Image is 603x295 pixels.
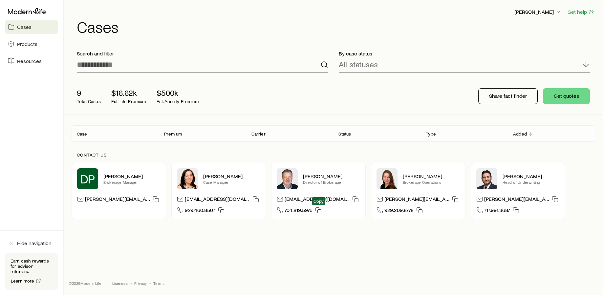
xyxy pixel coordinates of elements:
span: 704.819.5976 [285,207,312,216]
span: • [130,281,132,286]
span: • [149,281,151,286]
p: [PERSON_NAME] [514,9,562,15]
p: Est. Annuity Premium [157,99,199,104]
p: [EMAIL_ADDRESS][DOMAIN_NAME] [285,196,350,204]
p: 9 [77,88,101,97]
h1: Cases [77,19,595,34]
a: Products [5,37,58,51]
a: Terms [153,281,164,286]
p: All statuses [339,60,378,69]
p: Total Cases [77,99,101,104]
div: Earn cash rewards for advisor referrals.Learn more [5,253,58,290]
p: Carrier [251,131,266,137]
p: [PERSON_NAME][EMAIL_ADDRESS][DOMAIN_NAME] [484,196,549,204]
p: Brokerage Operations [403,179,460,185]
button: Hide navigation [5,236,58,250]
img: Bryan Simmons [476,168,497,189]
span: Products [17,41,37,47]
p: Earn cash rewards for advisor referrals. [11,258,53,274]
a: Cases [5,20,58,34]
img: Heather McKee [177,168,198,189]
div: Client cases [72,125,595,142]
p: Search and filter [77,50,328,57]
p: By case status [339,50,590,57]
p: $500k [157,88,199,97]
p: [PERSON_NAME] [203,173,260,179]
p: Type [426,131,436,137]
p: Added [513,131,527,137]
span: 929.460.8507 [185,207,215,216]
p: [PERSON_NAME] [103,173,161,179]
p: Head of Underwriting [503,179,560,185]
span: Hide navigation [17,240,52,246]
img: Ellen Wall [377,168,398,189]
p: [PERSON_NAME] [403,173,460,179]
p: Est. Life Premium [111,99,146,104]
p: Case Manager [203,179,260,185]
button: Get quotes [543,88,590,104]
img: Trey Wall [277,168,298,189]
span: Resources [17,58,42,64]
span: 717.991.3687 [484,207,510,216]
span: DP [80,172,95,185]
p: Share fact finder [489,93,527,99]
a: Resources [5,54,58,68]
p: Director of Brokerage [303,179,360,185]
a: Licenses [112,281,128,286]
button: Get help [567,8,595,16]
p: [PERSON_NAME][EMAIL_ADDRESS][DOMAIN_NAME] [384,196,449,204]
p: Premium [164,131,182,137]
p: [PERSON_NAME][EMAIL_ADDRESS][DOMAIN_NAME] [85,196,150,204]
span: Learn more [11,279,34,283]
p: [PERSON_NAME] [503,173,560,179]
p: Contact us [77,152,590,158]
p: $16.62k [111,88,146,97]
a: Privacy [134,281,147,286]
p: Brokerage Manager [103,179,161,185]
button: Share fact finder [478,88,538,104]
p: Case [77,131,87,137]
button: [PERSON_NAME] [514,8,562,16]
p: [PERSON_NAME] [303,173,360,179]
span: Cases [17,24,32,30]
p: © 2025 Modern Life [69,281,102,286]
p: [EMAIL_ADDRESS][DOMAIN_NAME] [185,196,250,204]
p: Status [338,131,351,137]
span: 929.209.8778 [384,207,414,216]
